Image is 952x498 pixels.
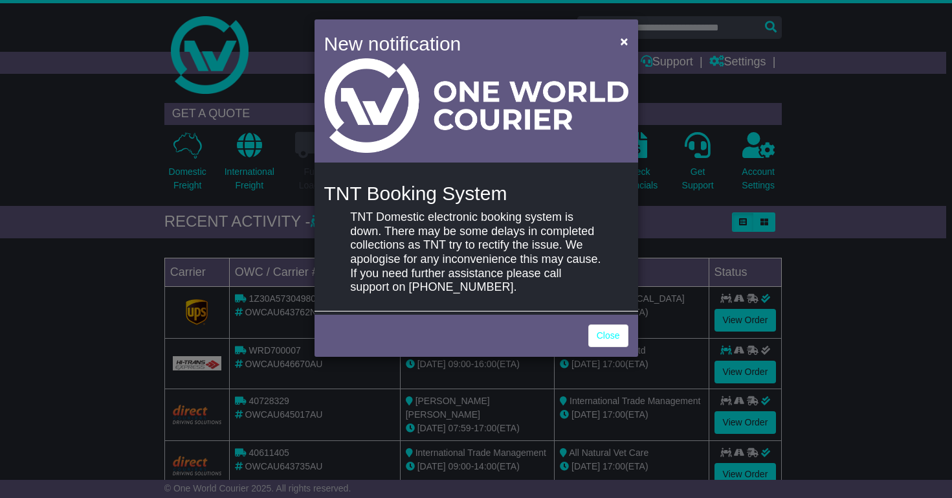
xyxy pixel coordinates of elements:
[324,58,628,153] img: Light
[324,183,628,204] h4: TNT Booking System
[588,324,628,347] a: Close
[350,210,601,295] p: TNT Domestic electronic booking system is down. There may be some delays in completed collections...
[614,28,634,54] button: Close
[324,29,602,58] h4: New notification
[620,34,628,49] span: ×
